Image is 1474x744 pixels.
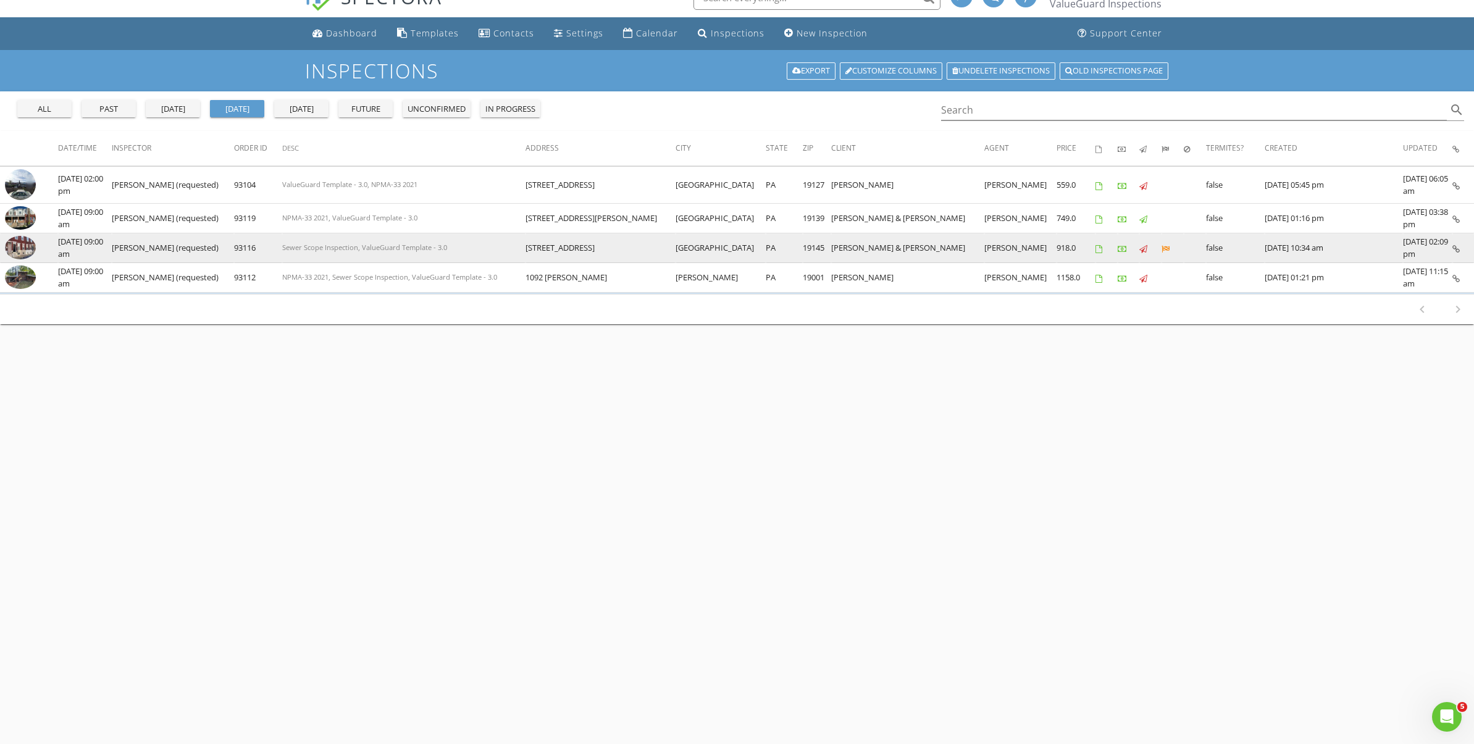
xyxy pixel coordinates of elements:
td: PA [766,166,803,204]
td: PA [766,263,803,293]
td: [PERSON_NAME] (requested) [112,263,234,293]
div: Templates [411,27,459,39]
td: false [1206,204,1265,233]
a: Support Center [1073,22,1167,45]
td: 93119 [234,204,282,233]
td: 19001 [803,263,831,293]
div: unconfirmed [408,103,466,115]
div: future [343,103,388,115]
span: City [676,143,691,153]
span: Price [1057,143,1076,153]
th: City: Not sorted. [676,131,766,165]
th: Address: Not sorted. [526,131,676,165]
th: Canceled: Not sorted. [1184,131,1206,165]
td: PA [766,233,803,263]
div: Contacts [493,27,534,39]
th: State: Not sorted. [766,131,803,165]
button: future [338,100,393,117]
th: Agent: Not sorted. [984,131,1057,165]
td: [PERSON_NAME] & [PERSON_NAME] [831,204,984,233]
button: in progress [480,100,540,117]
td: [DATE] 09:00 am [58,204,112,233]
th: Desc: Not sorted. [282,131,526,165]
div: in progress [485,103,535,115]
a: Settings [549,22,608,45]
button: [DATE] [210,100,264,117]
span: Agent [984,143,1009,153]
div: past [86,103,131,115]
td: 93116 [234,233,282,263]
a: Inspections [693,22,769,45]
th: Order ID: Not sorted. [234,131,282,165]
td: [GEOGRAPHIC_DATA] [676,166,766,204]
td: [DATE] 10:34 am [1265,233,1403,263]
td: [PERSON_NAME] [984,233,1057,263]
button: unconfirmed [403,100,471,117]
a: Contacts [474,22,539,45]
th: Zip: Not sorted. [803,131,831,165]
div: [DATE] [151,103,195,115]
td: 749.0 [1057,204,1095,233]
div: Calendar [636,27,678,39]
a: Old inspections page [1060,62,1168,80]
img: 9358856%2Freports%2Ff24c9b95-320c-41ce-bb6c-ac124521a109%2Fcover_photos%2FOpZItaU4NDilPH8ZhFEV%2F... [5,206,36,230]
div: Dashboard [326,27,377,39]
th: Price: Not sorted. [1057,131,1095,165]
td: 19139 [803,204,831,233]
img: 9353417%2Freports%2Fc91e26b2-e11d-40cd-b5c8-d6555ba226b1%2Fcover_photos%2Ffl5QUhLh8XG6Ef4dCKqz%2F... [5,265,36,289]
a: Templates [392,22,464,45]
span: NPMA-33 2021, Sewer Scope Inspection, ValueGuard Template - 3.0 [282,272,497,282]
td: [PERSON_NAME] [984,166,1057,204]
td: false [1206,263,1265,293]
th: Inspection Details: Not sorted. [1452,131,1474,165]
th: Inspector: Not sorted. [112,131,234,165]
i: search [1449,102,1464,117]
td: [STREET_ADDRESS] [526,233,676,263]
div: Inspections [711,27,764,39]
span: Date/Time [58,143,97,153]
span: Order ID [234,143,267,153]
span: NPMA-33 2021, ValueGuard Template - 3.0 [282,213,417,222]
td: 19145 [803,233,831,263]
div: [DATE] [215,103,259,115]
img: 9356895%2Freports%2F2c17950a-5feb-4f3b-b1a9-9b9ed20a28db%2Fcover_photos%2Fq8Dx2MJMPSvZ6VVTrHt8%2F... [5,236,36,259]
span: Desc [282,143,299,153]
a: Dashboard [308,22,382,45]
td: [PERSON_NAME] [984,204,1057,233]
td: [PERSON_NAME] [676,263,766,293]
td: 1092 [PERSON_NAME] [526,263,676,293]
span: Sewer Scope Inspection, ValueGuard Template - 3.0 [282,243,447,252]
td: [DATE] 09:00 am [58,263,112,293]
td: [DATE] 06:05 am [1403,166,1452,204]
td: [DATE] 11:15 am [1403,263,1452,293]
span: Zip [803,143,813,153]
td: false [1206,233,1265,263]
th: Published: Not sorted. [1139,131,1162,165]
th: Date/Time: Not sorted. [58,131,112,165]
iframe: Intercom live chat [1432,702,1462,732]
div: Settings [566,27,603,39]
span: Address [526,143,559,153]
button: [DATE] [274,100,329,117]
button: past [82,100,136,117]
td: [PERSON_NAME] (requested) [112,233,234,263]
td: 93112 [234,263,282,293]
td: [GEOGRAPHIC_DATA] [676,204,766,233]
div: [DATE] [279,103,324,115]
td: [PERSON_NAME] (requested) [112,166,234,204]
th: Client: Not sorted. [831,131,984,165]
td: [DATE] 09:00 am [58,233,112,263]
td: [DATE] 01:21 pm [1265,263,1403,293]
a: Calendar [618,22,683,45]
h1: Inspections [305,60,1170,82]
span: Termites? [1206,143,1244,153]
button: all [17,100,72,117]
td: [DATE] 01:16 pm [1265,204,1403,233]
a: Export [787,62,835,80]
span: Created [1265,143,1297,153]
span: Inspector [112,143,151,153]
img: streetview [5,169,36,200]
th: Created: Not sorted. [1265,131,1403,165]
a: New Inspection [779,22,873,45]
td: [GEOGRAPHIC_DATA] [676,233,766,263]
